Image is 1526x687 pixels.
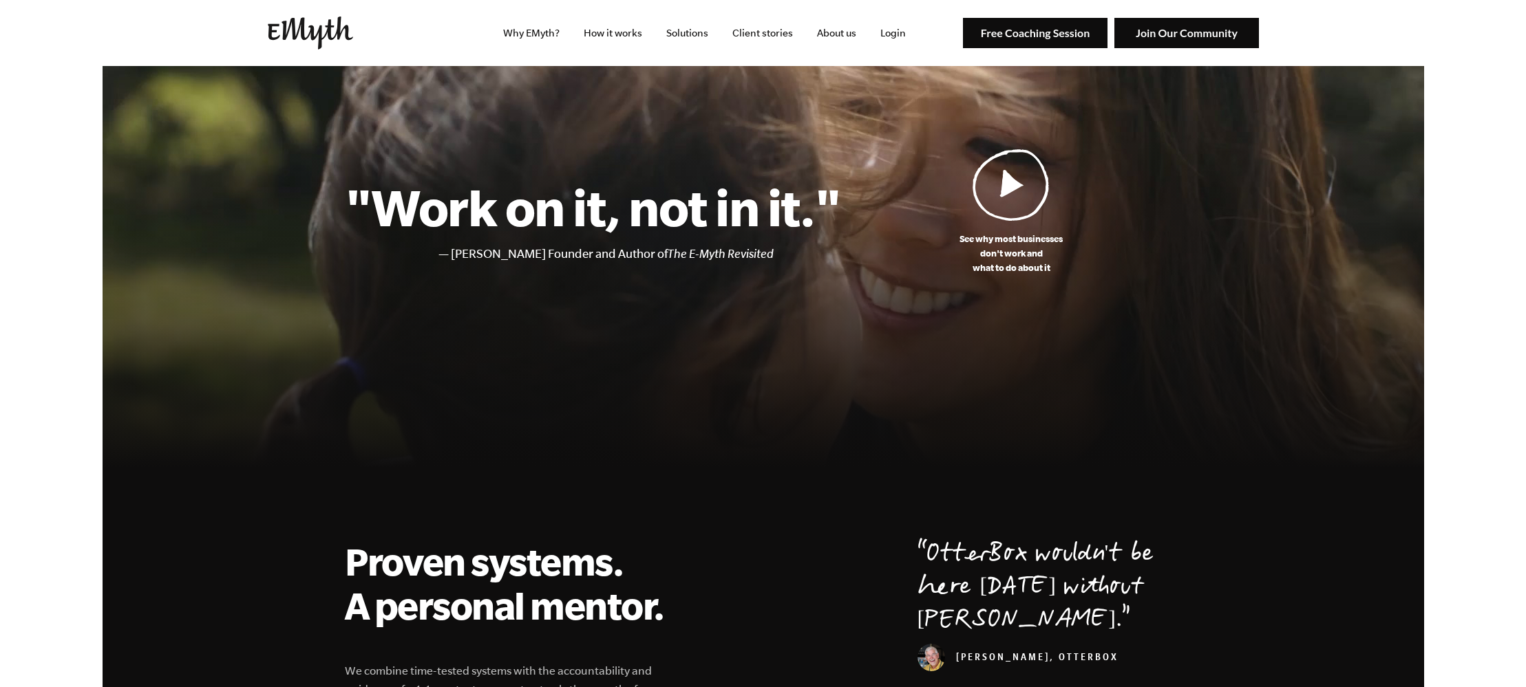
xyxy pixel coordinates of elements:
[345,177,841,237] h1: "Work on it, not in it."
[345,539,681,627] h2: Proven systems. A personal mentor.
[918,653,1119,664] cite: [PERSON_NAME], OtterBox
[268,17,353,50] img: EMyth
[918,539,1182,638] p: OtterBox wouldn't be here [DATE] without [PERSON_NAME].
[963,18,1108,49] img: Free Coaching Session
[668,247,774,261] i: The E-Myth Revisited
[841,232,1182,275] p: See why most businesses don't work and what to do about it
[918,644,945,671] img: Curt Richardson, OtterBox
[841,149,1182,275] a: See why most businessesdon't work andwhat to do about it
[1114,18,1259,49] img: Join Our Community
[973,149,1050,221] img: Play Video
[451,244,841,264] li: [PERSON_NAME] Founder and Author of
